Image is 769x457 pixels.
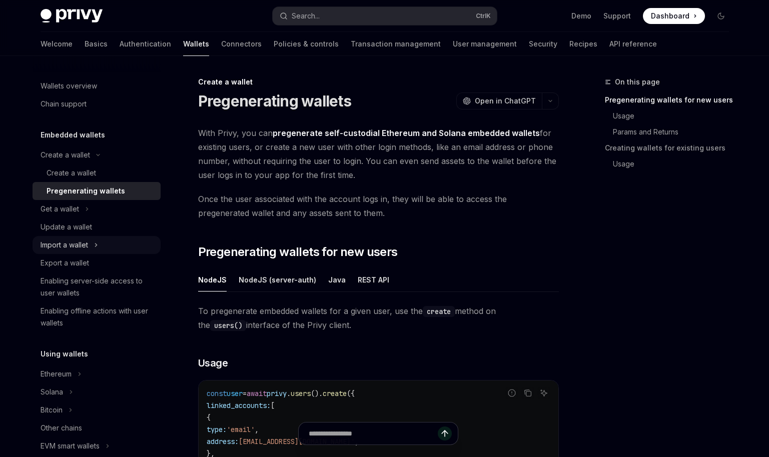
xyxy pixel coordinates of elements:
div: Java [328,268,346,291]
span: Open in ChatGPT [475,96,536,106]
span: Once the user associated with the account logs in, they will be able to access the pregenerated w... [198,192,559,220]
span: linked_accounts: [207,401,271,410]
img: dark logo [41,9,103,23]
a: Recipes [569,32,597,56]
a: Export a wallet [33,254,161,272]
span: [ [271,401,275,410]
button: Toggle Bitcoin section [33,401,161,419]
div: Import a wallet [41,239,88,251]
a: Policies & controls [274,32,339,56]
button: Send message [438,426,452,440]
a: Enabling server-side access to user wallets [33,272,161,302]
span: Usage [198,356,228,370]
a: Wallets [183,32,209,56]
button: Toggle Get a wallet section [33,200,161,218]
a: Create a wallet [33,164,161,182]
a: Authentication [120,32,171,56]
a: Chain support [33,95,161,113]
h5: Using wallets [41,348,88,360]
a: Dashboard [643,8,705,24]
span: const [207,389,227,398]
a: Enabling offline actions with user wallets [33,302,161,332]
div: REST API [358,268,389,291]
button: Toggle Create a wallet section [33,146,161,164]
a: Wallets overview [33,77,161,95]
div: Create a wallet [198,77,559,87]
code: users() [210,320,246,331]
span: ({ [347,389,355,398]
span: { [207,413,211,422]
button: Open search [273,7,497,25]
div: Chain support [41,98,87,110]
button: Ask AI [537,386,550,399]
a: Security [529,32,557,56]
strong: pregenerate self-custodial Ethereum and Solana embedded wallets [273,128,540,138]
span: privy [267,389,287,398]
span: = [243,389,247,398]
a: Update a wallet [33,218,161,236]
div: Wallets overview [41,80,97,92]
div: EVM smart wallets [41,440,100,452]
a: Basics [85,32,108,56]
div: Update a wallet [41,221,92,233]
h1: Pregenerating wallets [198,92,351,110]
span: users [291,389,311,398]
a: Transaction management [351,32,441,56]
div: NodeJS (server-auth) [239,268,316,291]
span: Pregenerating wallets for new users [198,244,398,260]
button: Open in ChatGPT [456,92,542,109]
a: Pregenerating wallets for new users [605,92,737,108]
button: Copy the contents from the code block [521,386,534,399]
span: (). [311,389,323,398]
span: With Privy, you can for existing users, or create a new user with other login methods, like an em... [198,126,559,182]
button: Toggle dark mode [713,8,729,24]
div: Other chains [41,422,82,434]
input: Ask a question... [309,422,438,444]
button: Toggle Solana section [33,383,161,401]
div: Pregenerating wallets [47,185,125,197]
div: Enabling server-side access to user wallets [41,275,155,299]
code: create [423,306,455,317]
span: . [287,389,291,398]
span: Dashboard [651,11,689,21]
a: Other chains [33,419,161,437]
div: NodeJS [198,268,227,291]
a: Pregenerating wallets [33,182,161,200]
button: Toggle EVM smart wallets section [33,437,161,455]
span: user [227,389,243,398]
div: Create a wallet [41,149,90,161]
a: Params and Returns [605,124,737,140]
a: API reference [609,32,657,56]
a: Welcome [41,32,73,56]
span: On this page [615,76,660,88]
span: To pregenerate embedded wallets for a given user, use the method on the interface of the Privy cl... [198,304,559,332]
div: Enabling offline actions with user wallets [41,305,155,329]
a: Creating wallets for existing users [605,140,737,156]
div: Ethereum [41,368,72,380]
a: Support [603,11,631,21]
a: Usage [605,156,737,172]
button: Report incorrect code [505,386,518,399]
button: Toggle Import a wallet section [33,236,161,254]
div: Search... [292,10,320,22]
div: Export a wallet [41,257,89,269]
span: await [247,389,267,398]
span: create [323,389,347,398]
a: User management [453,32,517,56]
div: Solana [41,386,63,398]
h5: Embedded wallets [41,129,105,141]
a: Connectors [221,32,262,56]
div: Bitcoin [41,404,63,416]
a: Demo [571,11,591,21]
button: Toggle Ethereum section [33,365,161,383]
div: Get a wallet [41,203,79,215]
div: Create a wallet [47,167,96,179]
a: Usage [605,108,737,124]
span: Ctrl K [476,12,491,20]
